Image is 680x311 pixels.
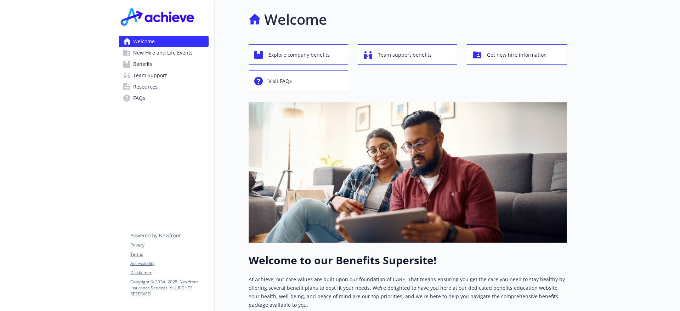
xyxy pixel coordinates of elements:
[249,70,348,91] button: Visit FAQs
[358,44,458,65] button: Team support benefits
[467,44,567,65] button: Get new hire information
[130,242,208,248] a: Privacy
[249,254,567,267] h1: Welcome to our Benefits Supersite!
[130,279,208,297] p: Copyright © 2024 - 2025 , Newfront Insurance Services, ALL RIGHTS RESERVED
[268,48,330,62] span: Explore company benefits
[119,36,209,47] a: Welcome
[249,44,348,65] button: Explore company benefits
[130,251,208,258] a: Terms
[264,9,327,30] h1: Welcome
[119,81,209,92] a: Resources
[119,70,209,81] a: Team Support
[249,102,567,243] img: overview page banner
[119,58,209,70] a: Benefits
[130,270,208,276] a: Disclaimer
[133,47,193,58] span: New Hire and Life Events
[119,47,209,58] a: New Hire and Life Events
[487,48,547,62] span: Get new hire information
[133,81,158,92] span: Resources
[130,260,208,267] a: Accessibility
[378,48,432,62] span: Team support benefits
[133,70,167,81] span: Team Support
[133,36,155,47] span: Welcome
[249,275,567,309] p: At Achieve, our core values are built upon our foundation of CARE. That means ensuring you get th...
[119,92,209,104] a: FAQs
[133,58,152,70] span: Benefits
[133,92,145,104] span: FAQs
[268,74,292,88] span: Visit FAQs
